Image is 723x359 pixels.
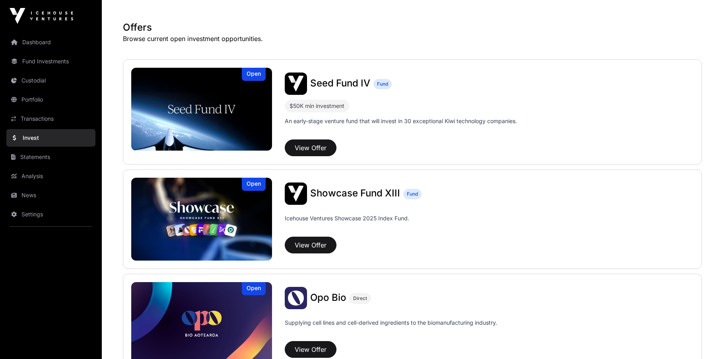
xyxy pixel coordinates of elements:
a: Transactions [6,110,95,128]
a: Statements [6,148,95,166]
img: Showcase Fund XIII [131,178,272,261]
a: Seed Fund IV [310,78,370,89]
span: Fund [407,191,418,197]
button: View Offer [285,139,336,156]
h1: Offers [123,21,702,34]
span: Seed Fund IV [310,77,370,89]
img: Seed Fund IV [285,73,307,95]
a: Dashboard [6,33,95,51]
a: Analysis [6,167,95,185]
span: Opo Bio [310,292,346,303]
a: News [6,186,95,204]
button: View Offer [285,237,336,253]
img: Seed Fund IV [131,68,272,151]
img: Icehouse Ventures Logo [10,8,73,24]
button: View Offer [285,341,336,358]
a: Showcase Fund XIII [310,188,400,199]
p: Browse current open investment opportunities. [123,34,702,43]
div: $50K min investment [290,101,344,111]
span: Showcase Fund XIII [310,187,400,199]
img: Showcase Fund XIII [285,182,307,205]
div: Open [242,178,266,191]
p: Supplying cell lines and cell-derived ingredients to the biomanufacturing industry. [285,319,497,327]
div: $50K min investment [285,100,349,112]
p: An early-stage venture fund that will invest in 30 exceptional Kiwi technology companies. [285,117,517,125]
a: Portfolio [6,91,95,108]
img: Opo Bio [285,287,307,309]
a: Opo Bio [310,293,346,303]
div: Open [242,68,266,81]
div: Open [242,282,266,295]
a: Showcase Fund XIIIOpen [131,178,272,261]
a: Custodial [6,72,95,89]
a: Invest [6,129,95,147]
a: Seed Fund IVOpen [131,68,272,151]
p: Icehouse Ventures Showcase 2025 Index Fund. [285,214,409,222]
a: Fund Investments [6,53,95,70]
span: Fund [377,81,388,87]
a: Settings [6,206,95,223]
span: Direct [353,295,367,302]
iframe: Chat Widget [683,321,723,359]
